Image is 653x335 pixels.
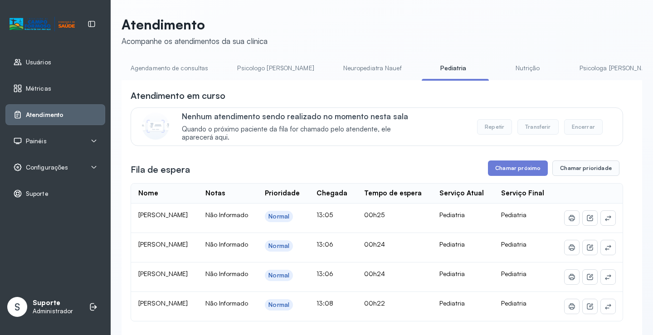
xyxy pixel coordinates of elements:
[138,270,188,277] span: [PERSON_NAME]
[439,211,487,219] div: Pediatria
[142,112,169,140] img: Imagem de CalloutCard
[26,85,51,92] span: Métricas
[13,84,97,93] a: Métricas
[517,119,559,135] button: Transferir
[501,211,526,218] span: Pediatria
[422,61,485,76] a: Pediatria
[477,119,512,135] button: Repetir
[138,240,188,248] span: [PERSON_NAME]
[334,61,411,76] a: Neuropediatra Nauef
[122,16,268,33] p: Atendimento
[265,189,300,198] div: Prioridade
[364,270,385,277] span: 00h24
[268,213,289,220] div: Normal
[364,189,422,198] div: Tempo de espera
[439,299,487,307] div: Pediatria
[205,211,248,218] span: Não Informado
[488,160,548,176] button: Chamar próximo
[13,110,97,119] a: Atendimento
[33,307,73,315] p: Administrador
[205,189,225,198] div: Notas
[317,211,333,218] span: 13:05
[26,58,51,66] span: Usuários
[364,299,385,307] span: 00h22
[33,299,73,307] p: Suporte
[205,240,248,248] span: Não Informado
[501,299,526,307] span: Pediatria
[439,240,487,248] div: Pediatria
[364,211,385,218] span: 00h25
[205,299,248,307] span: Não Informado
[122,61,217,76] a: Agendamento de consultas
[228,61,323,76] a: Psicologo [PERSON_NAME]
[317,299,333,307] span: 13:08
[564,119,603,135] button: Encerrar
[26,190,49,198] span: Suporte
[268,301,289,309] div: Normal
[439,189,484,198] div: Serviço Atual
[268,242,289,250] div: Normal
[364,240,385,248] span: 00h24
[501,240,526,248] span: Pediatria
[317,189,347,198] div: Chegada
[317,270,333,277] span: 13:06
[501,189,544,198] div: Serviço Final
[182,112,422,121] p: Nenhum atendimento sendo realizado no momento nesta sala
[131,163,190,176] h3: Fila de espera
[552,160,619,176] button: Chamar prioridade
[138,299,188,307] span: [PERSON_NAME]
[182,125,422,142] span: Quando o próximo paciente da fila for chamado pelo atendente, ele aparecerá aqui.
[131,89,225,102] h3: Atendimento em curso
[501,270,526,277] span: Pediatria
[26,164,68,171] span: Configurações
[26,111,63,119] span: Atendimento
[10,17,75,32] img: Logotipo do estabelecimento
[13,58,97,67] a: Usuários
[496,61,560,76] a: Nutrição
[268,272,289,279] div: Normal
[205,270,248,277] span: Não Informado
[439,270,487,278] div: Pediatria
[26,137,47,145] span: Painéis
[122,36,268,46] div: Acompanhe os atendimentos da sua clínica
[138,189,158,198] div: Nome
[317,240,333,248] span: 13:06
[138,211,188,218] span: [PERSON_NAME]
